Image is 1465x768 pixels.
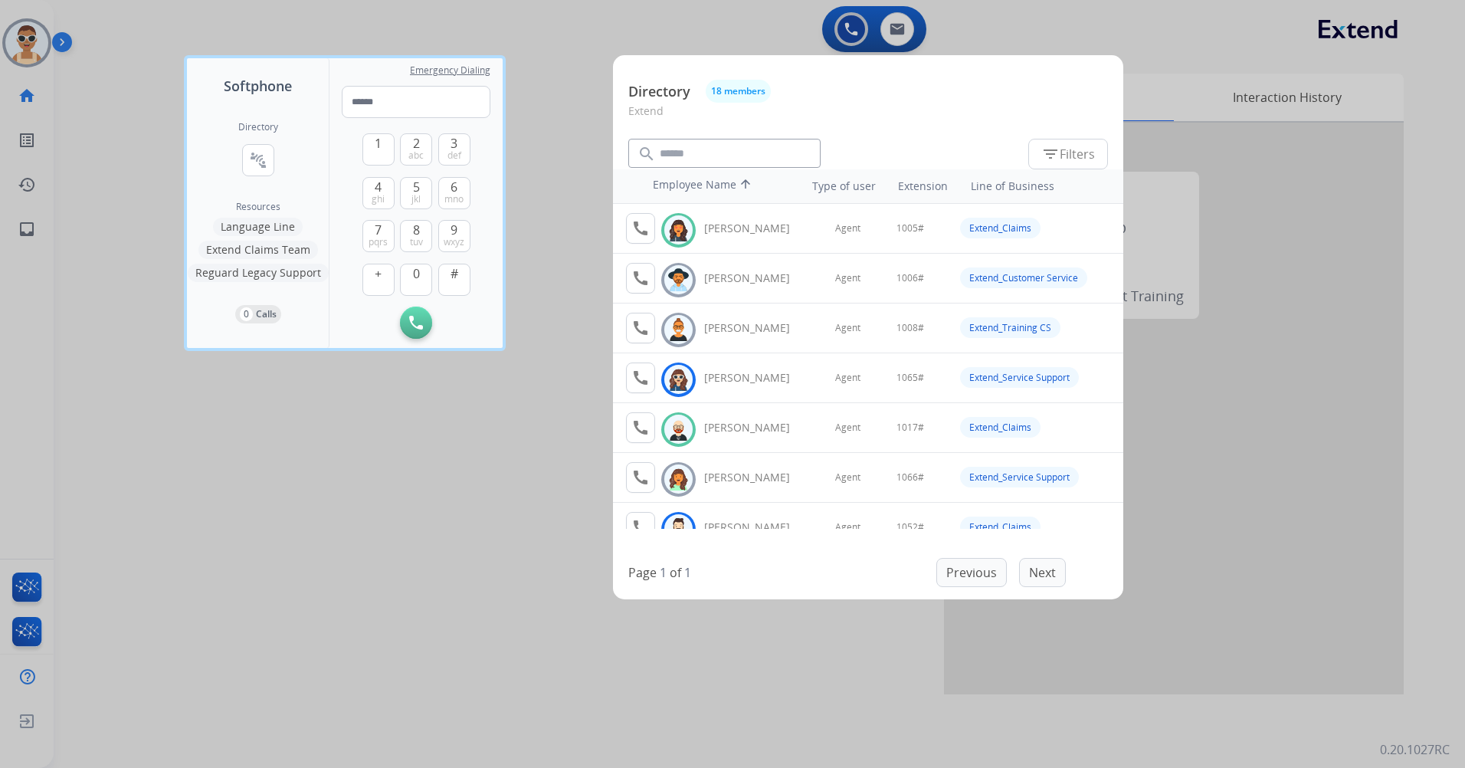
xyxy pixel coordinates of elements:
[413,221,420,239] span: 8
[960,218,1041,238] div: Extend_Claims
[451,178,457,196] span: 6
[400,264,432,296] button: 0
[1041,145,1095,163] span: Filters
[362,220,395,252] button: 7pqrs
[960,267,1087,288] div: Extend_Customer Service
[236,201,280,213] span: Resources
[896,521,924,533] span: 1052#
[896,272,924,284] span: 1006#
[667,218,690,242] img: avatar
[451,264,458,283] span: #
[631,369,650,387] mat-icon: call
[213,218,303,236] button: Language Line
[896,422,924,434] span: 1017#
[704,370,807,386] div: [PERSON_NAME]
[256,307,277,321] p: Calls
[706,80,771,103] button: 18 members
[362,133,395,166] button: 1
[791,171,883,202] th: Type of user
[835,521,860,533] span: Agent
[410,64,490,77] span: Emergency Dialing
[411,193,421,205] span: jkl
[451,134,457,153] span: 3
[375,221,382,239] span: 7
[438,133,470,166] button: 3def
[704,271,807,286] div: [PERSON_NAME]
[667,418,690,441] img: avatar
[960,417,1041,438] div: Extend_Claims
[631,468,650,487] mat-icon: call
[896,322,924,334] span: 1008#
[413,178,420,196] span: 5
[667,318,690,342] img: avatar
[369,236,388,248] span: pqrs
[438,177,470,209] button: 6mno
[198,241,318,259] button: Extend Claims Team
[960,367,1079,388] div: Extend_Service Support
[637,145,656,163] mat-icon: search
[835,222,860,235] span: Agent
[240,307,253,321] p: 0
[375,264,382,283] span: +
[438,264,470,296] button: #
[835,322,860,334] span: Agent
[249,151,267,169] mat-icon: connect_without_contact
[631,319,650,337] mat-icon: call
[413,264,420,283] span: 0
[963,171,1116,202] th: Line of Business
[960,467,1079,487] div: Extend_Service Support
[667,368,690,392] img: avatar
[400,177,432,209] button: 5jkl
[362,264,395,296] button: +
[400,133,432,166] button: 2abc
[835,272,860,284] span: Agent
[628,81,690,102] p: Directory
[631,418,650,437] mat-icon: call
[362,177,395,209] button: 4ghi
[835,422,860,434] span: Agent
[224,75,292,97] span: Softphone
[238,121,278,133] h2: Directory
[410,236,423,248] span: tuv
[890,171,955,202] th: Extension
[835,471,860,484] span: Agent
[1041,145,1060,163] mat-icon: filter_list
[896,372,924,384] span: 1065#
[631,269,650,287] mat-icon: call
[736,177,755,195] mat-icon: arrow_upward
[1380,740,1450,759] p: 0.20.1027RC
[628,563,657,582] p: Page
[667,468,690,491] img: avatar
[444,236,464,248] span: wxyz
[628,103,1108,131] p: Extend
[409,316,423,330] img: call-button
[667,268,690,292] img: avatar
[631,518,650,537] mat-icon: call
[375,134,382,153] span: 1
[704,520,807,535] div: [PERSON_NAME]
[835,372,860,384] span: Agent
[375,178,382,196] span: 4
[960,517,1041,537] div: Extend_Claims
[896,471,924,484] span: 1066#
[896,222,924,235] span: 1005#
[960,317,1060,338] div: Extend_Training CS
[235,305,281,323] button: 0Calls
[451,221,457,239] span: 9
[444,193,464,205] span: mno
[188,264,329,282] button: Reguard Legacy Support
[704,221,807,236] div: [PERSON_NAME]
[372,193,385,205] span: ghi
[408,149,424,162] span: abc
[438,220,470,252] button: 9wxyz
[667,517,690,541] img: avatar
[704,320,807,336] div: [PERSON_NAME]
[1028,139,1108,169] button: Filters
[670,563,681,582] p: of
[704,420,807,435] div: [PERSON_NAME]
[413,134,420,153] span: 2
[400,220,432,252] button: 8tuv
[645,169,783,203] th: Employee Name
[447,149,461,162] span: def
[704,470,807,485] div: [PERSON_NAME]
